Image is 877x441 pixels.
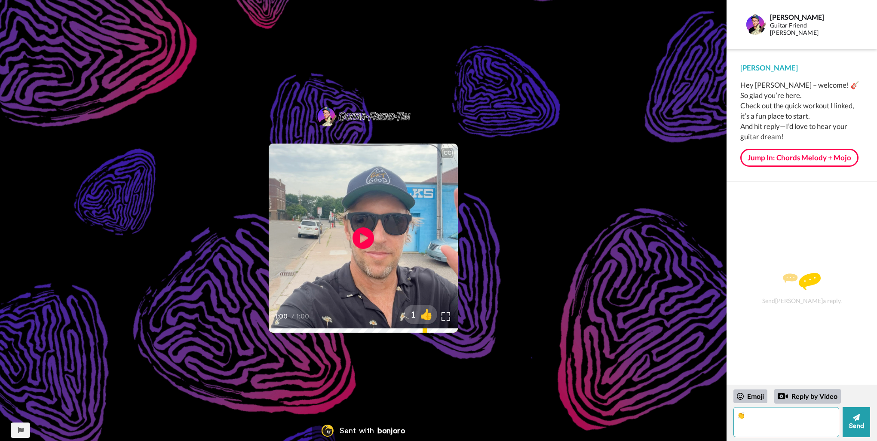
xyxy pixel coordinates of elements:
[738,197,865,380] div: Send [PERSON_NAME] a reply.
[783,273,821,290] img: message.svg
[745,14,766,35] img: Profile Image
[340,427,374,435] div: Sent with
[740,63,863,73] div: [PERSON_NAME]
[442,149,453,157] div: CC
[291,311,294,322] span: /
[733,407,839,437] textarea: 👏
[275,311,290,322] span: 1:00
[740,80,863,142] div: Hey [PERSON_NAME] – welcome! 🎸 So glad you’re here. Check out the quick workout I linked, it’s a ...
[296,311,311,322] span: 1:00
[843,407,870,437] button: Send
[770,13,854,21] div: [PERSON_NAME]
[778,391,788,401] div: Reply by Video
[733,389,767,403] div: Emoji
[740,149,859,167] a: Jump In: Chords Melody + Mojo
[404,308,416,320] span: 1
[774,389,841,404] div: Reply by Video
[312,420,414,441] a: Bonjoro LogoSent withbonjoro
[770,22,854,37] div: Guitar Friend [PERSON_NAME]
[416,307,437,321] span: 👍
[377,427,405,435] div: bonjoro
[322,425,334,437] img: Bonjoro Logo
[404,305,437,324] button: 1👍
[316,106,411,126] img: 4168c7b9-a503-4c5a-8793-033c06aa830e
